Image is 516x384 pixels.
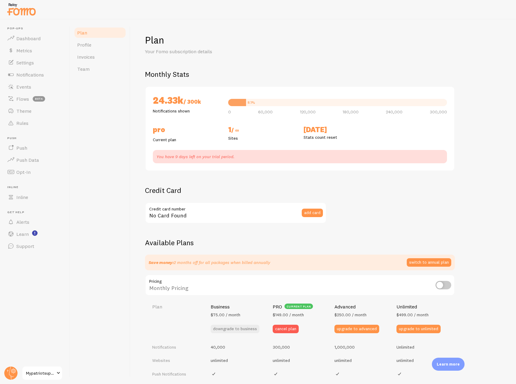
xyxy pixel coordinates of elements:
[396,312,429,317] span: $499.00 / month
[269,340,331,354] td: 300,000
[33,96,45,102] span: beta
[432,358,465,371] div: Learn more
[16,219,29,225] span: Alerts
[331,354,393,367] td: unlimited
[16,231,29,237] span: Learn
[228,110,231,114] span: 0
[77,42,91,48] span: Profile
[393,354,455,367] td: unlimited
[153,137,221,143] p: Current plan
[4,228,66,240] a: Learn
[273,312,304,317] span: $149.00 / month
[4,44,66,57] a: Metrics
[183,98,201,105] span: / 300k
[4,93,66,105] a: Flows beta
[16,96,29,102] span: Flows
[145,70,501,79] h2: Monthly Stats
[4,81,66,93] a: Events
[16,194,28,200] span: Inline
[437,361,460,367] p: Learn more
[77,54,95,60] span: Invoices
[334,312,366,317] span: $250.00 / month
[211,325,259,333] button: downgrade to business
[407,258,451,267] button: switch to annual plan
[32,230,38,236] svg: <p>Watch New Feature Tutorials!</p>
[145,202,327,213] label: Credit card number
[16,35,41,41] span: Dashboard
[149,259,270,265] p: 2 months off for all packages when billed annually
[153,94,221,108] h2: 24.33k
[16,243,34,249] span: Support
[343,110,359,114] span: 180,000
[26,369,55,377] span: Mypatriotsupply
[74,51,127,63] a: Invoices
[145,275,455,297] div: Monthly Pricing
[4,32,66,44] a: Dashboard
[16,72,44,78] span: Notifications
[4,216,66,228] a: Alerts
[77,30,87,36] span: Plan
[207,340,269,354] td: 40,000
[386,110,403,114] span: 240,000
[16,60,34,66] span: Settings
[273,325,299,333] button: cancel plan
[4,105,66,117] a: Theme
[74,27,127,39] a: Plan
[231,127,239,134] span: / ∞
[16,169,31,175] span: Opt-In
[16,157,39,163] span: Push Data
[304,125,372,134] h2: [DATE]
[145,340,207,354] td: Notifications
[74,39,127,51] a: Profile
[7,185,66,189] span: Inline
[145,354,207,367] td: Websites
[269,354,331,367] td: unlimited
[6,2,37,17] img: fomo-relay-logo-orange.svg
[145,186,327,195] h2: Credit Card
[228,135,296,141] p: Sites
[16,120,28,126] span: Rules
[4,240,66,252] a: Support
[153,108,221,114] p: Notifications shown
[304,134,372,140] p: Stats count reset
[7,210,66,214] span: Get Help
[4,117,66,129] a: Rules
[152,304,203,310] h4: Plan
[153,125,221,134] h2: PRO
[302,209,323,217] button: add card
[396,304,417,310] h4: Unlimited
[145,238,501,247] h2: Available Plans
[430,110,447,114] span: 300,000
[211,312,240,317] span: $75.00 / month
[207,354,269,367] td: unlimited
[16,84,31,90] span: Events
[393,340,455,354] td: Unlimited
[16,47,32,54] span: Metrics
[145,34,501,46] h1: Plan
[77,66,90,72] span: Team
[304,210,320,215] span: add card
[149,260,174,265] strong: Save money:
[16,108,31,114] span: Theme
[4,69,66,81] a: Notifications
[284,304,313,309] div: current plan
[396,325,441,333] button: upgrade to unlimited
[334,325,379,333] button: upgrade to advanced
[7,27,66,31] span: Pop-ups
[145,48,290,55] p: Your Fomo subscription details
[4,166,66,178] a: Opt-In
[273,304,282,310] h4: PRO
[331,340,393,354] td: 1,000,000
[4,142,66,154] a: Push
[248,101,255,104] div: 8.1%
[4,191,66,203] a: Inline
[22,366,63,380] a: Mypatriotsupply
[74,63,127,75] a: Team
[258,110,273,114] span: 60,000
[211,304,230,310] h4: Business
[4,57,66,69] a: Settings
[16,145,27,151] span: Push
[334,304,356,310] h4: Advanced
[300,110,316,114] span: 120,000
[156,154,443,160] p: You have 9 days left on your trial period.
